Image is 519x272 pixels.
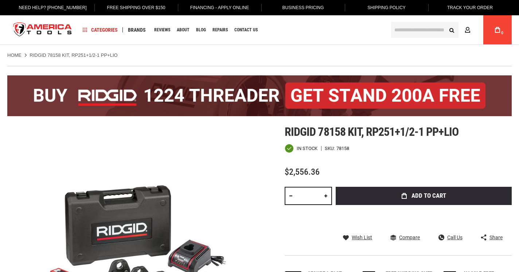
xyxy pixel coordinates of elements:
a: Reviews [151,25,173,35]
a: About [173,25,193,35]
a: Compare [390,234,420,241]
div: 78158 [336,146,349,151]
a: Repairs [209,25,231,35]
div: Availability [285,144,317,153]
img: America Tools [7,16,78,44]
a: Wish List [343,234,372,241]
span: About [177,28,190,32]
span: $2,556.36 [285,167,320,177]
a: store logo [7,16,78,44]
a: Brands [125,25,149,35]
strong: RIDGID 78158 KIT, RP251+1/2-1 PP+LIO [30,52,117,58]
img: BOGO: Buy the RIDGID® 1224 Threader (26092), get the 92467 200A Stand FREE! [7,75,512,116]
span: Brands [128,27,146,32]
a: Call Us [438,234,463,241]
span: In stock [297,146,317,151]
span: Blog [196,28,206,32]
button: Search [445,23,458,37]
span: Wish List [352,235,372,240]
span: Contact Us [234,28,258,32]
span: 0 [501,31,503,35]
span: Share [489,235,503,240]
a: 0 [491,15,504,44]
span: Add to Cart [411,193,446,199]
span: Call Us [447,235,463,240]
span: Categories [83,27,118,32]
span: Reviews [154,28,170,32]
span: Shipping Policy [367,5,406,10]
a: Contact Us [231,25,261,35]
button: Add to Cart [336,187,512,205]
span: Compare [399,235,420,240]
strong: SKU [325,146,336,151]
a: Blog [193,25,209,35]
span: Ridgid 78158 kit, rp251+1/2-1 pp+lio [285,125,458,139]
a: Categories [79,25,121,35]
span: Repairs [212,28,228,32]
a: Home [7,52,22,59]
